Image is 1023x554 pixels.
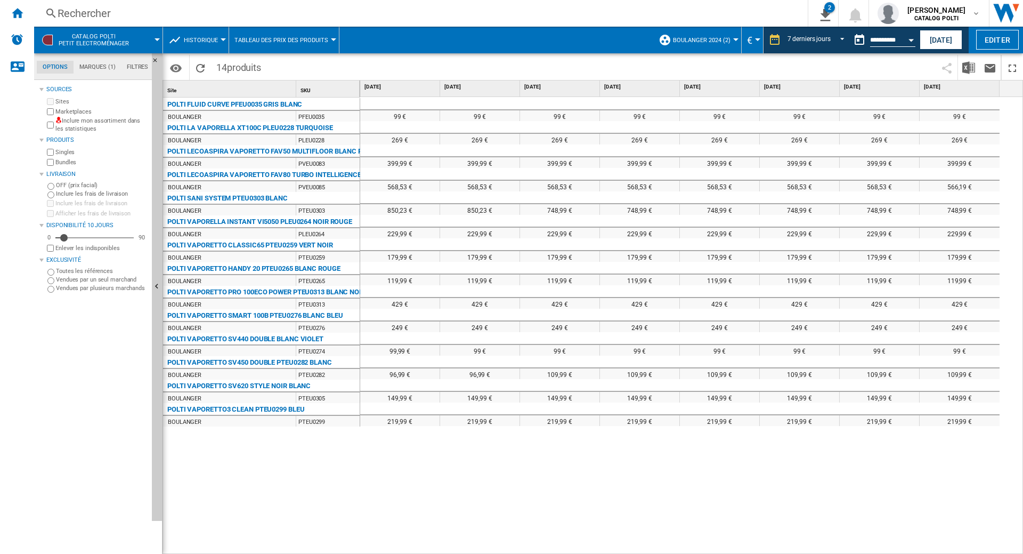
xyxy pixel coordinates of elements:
div: 99 € [680,110,759,121]
div: 568,53 € [680,181,759,191]
div: PVEU0085 [296,181,360,192]
div: 219,99 € [920,415,1000,426]
div: 748,99 € [920,204,1000,215]
div: 566,19 € [920,181,1000,191]
button: Tableau des prix des produits [234,27,334,53]
div: Produits [46,136,148,144]
div: 179,99 € [440,251,519,262]
div: 399,99 € [520,157,599,168]
div: 229,99 € [440,228,519,238]
div: 399,99 € [760,157,839,168]
div: 109,99 € [520,368,599,379]
label: Inclure mon assortiment dans les statistiques [55,117,148,133]
div: 99 € [760,345,839,356]
div: 99 € [520,345,599,356]
input: Inclure mon assortiment dans les statistiques [47,118,54,132]
div: BOULANGER [168,112,201,123]
span: Tableau des prix des produits [234,37,328,44]
button: Plein écran [1002,55,1023,80]
div: 249 € [520,322,599,332]
input: Sites [47,98,54,105]
span: Site [167,87,176,93]
div: POLTI VAPORETTO HANDY 20 PTEU0265 BLANC ROUGE [167,262,340,275]
div: 119,99 € [440,275,519,285]
img: alerts-logo.svg [11,33,23,46]
md-tab-item: Filtres [121,61,154,74]
div: BOULANGER [168,229,201,240]
span: [DATE] [364,83,437,91]
div: POLTI VAPORETTO SV450 DOUBLE PTEU0282 BLANC [167,356,332,369]
label: Afficher les frais de livraison [55,210,148,218]
span: [DATE] [764,83,837,91]
span: [DATE] [604,83,677,91]
div: 179,99 € [520,251,599,262]
div: [DATE] [682,81,759,94]
div: 149,99 € [840,392,919,403]
label: Bundles [55,158,148,166]
div: 269 € [520,134,599,144]
div: POLTI LECOASPIRA VAPORETTO FAV80 TURBO INTELLIGENCE BLANC VERT [167,168,360,181]
input: Afficher les frais de livraison [47,245,54,252]
div: 229,99 € [840,228,919,238]
div: 99 € [600,345,679,356]
div: Historique [168,27,223,53]
span: CATALOG POLTI:Petit electroménager [59,33,129,47]
span: [DATE] [444,83,517,91]
div: 429 € [920,298,1000,309]
div: BOULANGER [168,206,201,216]
div: [DATE] [842,81,919,94]
div: 219,99 € [520,415,599,426]
div: 748,99 € [520,204,599,215]
div: 99 € [920,345,1000,356]
div: 99 € [440,345,519,356]
div: 229,99 € [920,228,1000,238]
div: 850,23 € [440,204,519,215]
div: Sources [46,85,148,94]
div: 0 [45,234,53,242]
div: PTEU0276 [296,322,360,333]
div: 748,99 € [760,204,839,215]
div: PLEU0228 [296,134,360,145]
div: 149,99 € [760,392,839,403]
img: mysite-not-bg-18x18.png [55,117,62,123]
button: Recharger [190,55,211,80]
div: 119,99 € [760,275,839,285]
div: 229,99 € [360,228,440,238]
div: 429 € [440,298,519,309]
span: [DATE] [684,83,757,91]
span: SKU [301,87,311,93]
input: Vendues par un seul marchand [47,277,54,284]
label: Vendues par un seul marchand [56,276,148,284]
div: 119,99 € [520,275,599,285]
div: 99 € [680,345,759,356]
div: POLTI VAPORETTO3 CLEAN PTEU0299 BLEU [167,403,304,416]
div: 179,99 € [360,251,440,262]
div: BOULANGER [168,394,201,404]
div: PTEU0259 [296,252,360,262]
div: 99 € [440,110,519,121]
div: 748,99 € [680,204,759,215]
div: 2 [824,2,835,13]
div: 399,99 € [920,157,1000,168]
div: 99 € [520,110,599,121]
div: POLTI VAPORELLA INSTANT VI5050 PLEU0264 NOIR ROUGE [167,215,352,228]
button: Masquer [152,53,163,521]
div: [DATE] [442,81,519,94]
div: 219,99 € [840,415,919,426]
div: 229,99 € [760,228,839,238]
div: POLTI LECOASPIRA VAPORETTO FAV50 MULTIFLOOR BLANC ROUGE [167,145,360,158]
div: BOULANGER [168,182,201,193]
div: PTEU0282 [296,369,360,380]
div: POLTI VAPORETTO CLASSIC65 PTEU0259 VERT NOIR [167,239,333,252]
div: PTEU0313 [296,299,360,309]
div: 179,99 € [600,251,679,262]
div: 229,99 € [680,228,759,238]
div: 429 € [680,298,759,309]
div: POLTI VAPORETTO PRO 100ECO POWER PTEU0313 BLANC NOIR [167,286,360,299]
div: 399,99 € [360,157,440,168]
div: 119,99 € [840,275,919,285]
input: Singles [47,149,54,156]
div: 429 € [520,298,599,309]
div: BOULANGER [168,370,201,381]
